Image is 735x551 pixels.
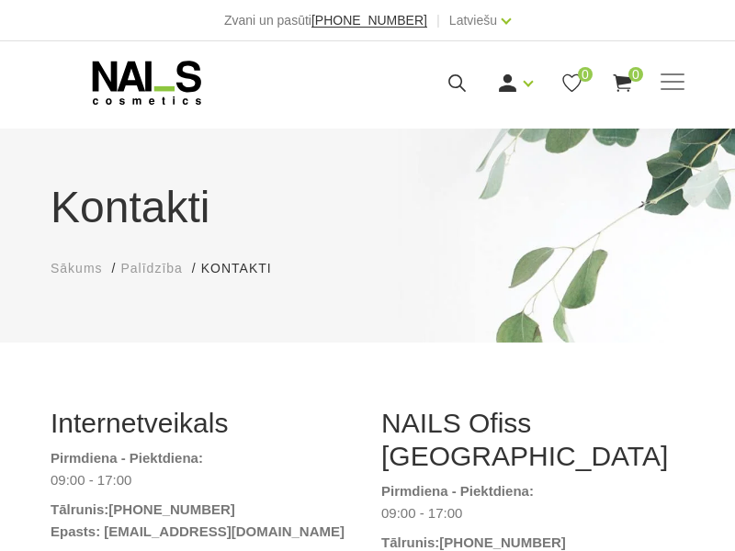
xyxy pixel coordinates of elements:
[51,174,684,241] h1: Kontakti
[381,502,684,524] dd: 09:00 - 17:00
[381,534,439,550] strong: Tālrunis:
[381,407,684,473] h2: NAILS Ofiss [GEOGRAPHIC_DATA]
[611,72,634,95] a: 0
[120,261,182,275] span: Palīdzība
[51,259,103,278] a: Sākums
[51,501,104,517] strong: Tālrunis
[381,483,534,499] strong: Pirmdiena - Piektdiena:
[201,259,290,278] li: Kontakti
[51,469,354,491] dd: 09:00 - 17:00
[120,259,182,278] a: Palīdzība
[311,14,427,28] a: [PHONE_NUMBER]
[436,9,440,31] span: |
[449,9,497,31] a: Latviešu
[311,13,427,28] span: [PHONE_NUMBER]
[560,72,583,95] a: 0
[108,499,235,521] a: [PHONE_NUMBER]
[104,501,108,517] strong: :
[51,523,345,539] strong: Epasts: [EMAIL_ADDRESS][DOMAIN_NAME]
[51,450,203,466] strong: Pirmdiena - Piektdiena:
[51,261,103,275] span: Sākums
[578,67,593,82] span: 0
[628,67,643,82] span: 0
[224,9,427,31] div: Zvani un pasūti
[51,407,354,440] h2: Internetveikals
